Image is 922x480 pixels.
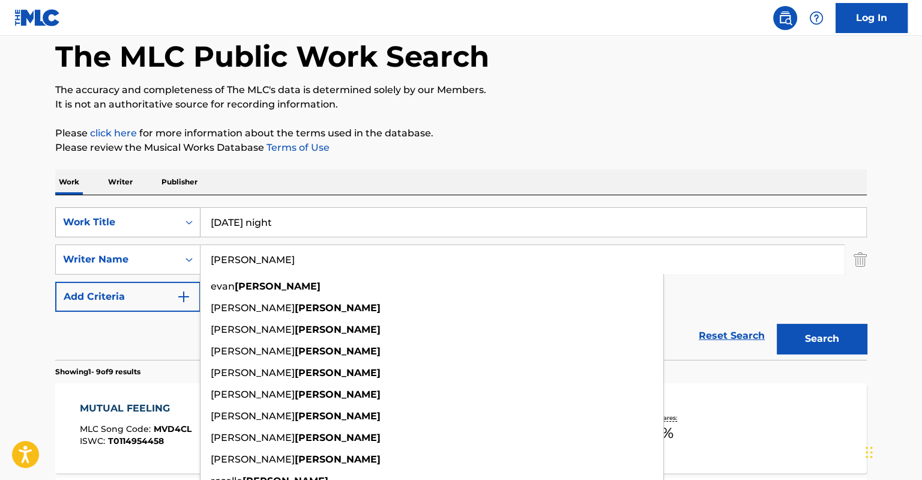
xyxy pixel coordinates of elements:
span: MVD4CL [154,424,191,434]
img: Delete Criterion [854,245,867,275]
div: Help [804,6,828,30]
div: Drag [866,434,873,470]
a: Log In [836,3,908,33]
div: Work Title [63,215,171,229]
img: search [778,11,792,25]
p: Publisher [158,169,201,195]
span: [PERSON_NAME] [211,410,295,422]
strong: [PERSON_NAME] [295,367,381,378]
span: [PERSON_NAME] [211,345,295,357]
strong: [PERSON_NAME] [295,432,381,443]
span: MLC Song Code : [80,424,154,434]
strong: [PERSON_NAME] [295,345,381,357]
h1: The MLC Public Work Search [55,38,489,74]
p: It is not an authoritative source for recording information. [55,97,867,112]
span: [PERSON_NAME] [211,432,295,443]
strong: [PERSON_NAME] [295,454,381,465]
p: Please review the Musical Works Database [55,141,867,155]
a: Reset Search [693,323,771,349]
div: Writer Name [63,252,171,267]
form: Search Form [55,207,867,360]
strong: [PERSON_NAME] [295,389,381,400]
span: ISWC : [80,436,108,446]
img: MLC Logo [14,9,61,26]
a: Public Search [773,6,797,30]
button: Add Criteria [55,282,200,312]
span: [PERSON_NAME] [211,389,295,400]
strong: [PERSON_NAME] [295,302,381,314]
span: [PERSON_NAME] [211,367,295,378]
p: Showing 1 - 9 of 9 results [55,366,140,377]
strong: [PERSON_NAME] [295,324,381,335]
a: MUTUAL FEELINGMLC Song Code:MVD4CLISWC:T0114954458Writers (4)[PERSON_NAME], [PERSON_NAME], [PERSO... [55,383,867,473]
span: [PERSON_NAME] [211,302,295,314]
a: click here [90,127,137,139]
span: [PERSON_NAME] [211,454,295,465]
p: The accuracy and completeness of The MLC's data is determined solely by our Members. [55,83,867,97]
p: Writer [104,169,136,195]
span: [PERSON_NAME] [211,324,295,335]
span: evan [211,281,235,292]
a: Terms of Use [264,142,330,153]
span: T0114954458 [108,436,164,446]
p: Work [55,169,83,195]
img: 9d2ae6d4665cec9f34b9.svg [176,290,191,304]
button: Search [777,324,867,354]
div: MUTUAL FEELING [80,401,191,416]
img: help [809,11,824,25]
strong: [PERSON_NAME] [295,410,381,422]
iframe: Chat Widget [862,422,922,480]
p: Please for more information about the terms used in the database. [55,126,867,141]
strong: [PERSON_NAME] [235,281,321,292]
